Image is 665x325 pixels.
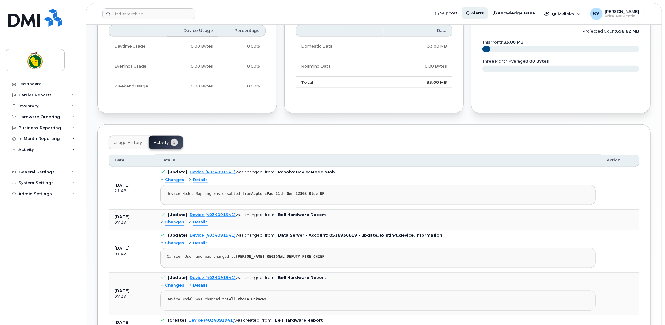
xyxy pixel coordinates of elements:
b: ResolveDeviceModelsJob [278,170,335,174]
th: Percentage [218,25,266,36]
td: 33.00 MB [384,37,452,56]
th: Action [601,155,639,167]
td: 0.00% [218,37,266,56]
div: was changed [190,233,262,238]
a: Device (4034091941) [190,212,236,217]
span: Details [193,240,208,246]
div: was changed [190,170,262,174]
b: [Update] [168,212,187,217]
a: Alerts [462,7,488,19]
td: Domestic Data [296,37,384,56]
td: Evenings Usage [109,56,167,76]
span: Details [193,219,208,225]
td: 0.00 Bytes [167,76,219,96]
span: Changes [165,283,184,288]
a: Device (4034091941) [190,233,236,238]
b: [DATE] [114,288,130,293]
strong: [PERSON_NAME] REGIONAL DEPUTY FIRE CHIEF [236,254,325,259]
span: Changes [165,177,184,183]
div: was changed [190,275,262,280]
span: from: [262,318,272,323]
span: Usage History [114,140,142,145]
div: Device Model Mapping was disabled from [167,192,589,196]
b: [Update] [168,275,187,280]
b: [Update] [168,170,187,174]
b: [DATE] [114,215,130,219]
b: [DATE] [114,246,130,250]
div: Carrier Username was changed to [167,254,589,259]
span: Changes [165,240,184,246]
span: Wireless Admin [605,14,639,19]
span: SY [593,10,600,17]
div: Quicklinks [540,8,585,20]
div: Susan Yokoyama [586,8,650,20]
text: three month average [482,59,549,64]
div: 21:48 [114,188,149,194]
b: [Create] [168,318,186,323]
text: this month [482,40,524,44]
span: from: [265,170,275,174]
a: Knowledge Base [488,7,539,19]
td: 0.00 Bytes [167,37,219,56]
input: Find something... [102,8,195,19]
span: Date [115,157,124,163]
div: was changed [190,212,262,217]
a: Device (4034091941) [190,275,236,280]
div: Device Model was changed to [167,297,589,302]
strong: Cell Phone Unknown [227,297,267,301]
th: Data [384,25,452,36]
tspan: 0.00 Bytes [525,59,549,64]
span: Alerts [471,10,484,16]
a: Device (4034091941) [188,318,234,323]
span: Changes [165,219,184,225]
tr: Weekdays from 6:00pm to 8:00am [109,56,266,76]
span: from: [265,212,275,217]
span: from: [265,233,275,238]
b: Bell Hardware Report [278,275,326,280]
b: [DATE] [114,183,130,188]
span: Details [160,157,175,163]
a: Device (4034091941) [190,170,236,174]
span: Quicklinks [552,11,574,16]
b: [DATE] [114,320,130,325]
td: Daytime Usage [109,37,167,56]
td: 0.00 Bytes [167,56,219,76]
a: Support [431,7,462,19]
td: 0.00% [218,56,266,76]
text: projected count [583,29,639,33]
tspan: 33.00 MB [503,40,524,44]
span: Knowledge Base [498,10,535,16]
td: Total [296,76,384,88]
tr: Friday from 6:00pm to Monday 8:00am [109,76,266,96]
div: was created [188,318,259,323]
div: 07:39 [114,220,149,225]
th: Device Usage [167,25,219,36]
span: from: [265,275,275,280]
b: Data Server - Account: 0518936619 - update_existing_device_information [278,233,442,238]
tspan: 698.82 MB [616,29,639,33]
b: [Update] [168,233,187,238]
td: 0.00 Bytes [384,56,452,76]
td: 0.00% [218,76,266,96]
div: 01:42 [114,251,149,257]
td: Roaming Data [296,56,384,76]
b: Bell Hardware Report [278,212,326,217]
span: Details [193,283,208,288]
span: [PERSON_NAME] [605,9,639,14]
span: Details [193,177,208,183]
div: 07:39 [114,294,149,299]
td: Weekend Usage [109,76,167,96]
strong: Apple iPad 11th Gen 128GB Blue NR [251,192,325,196]
td: 33.00 MB [384,76,452,88]
span: Support [440,10,457,16]
b: Bell Hardware Report [275,318,323,323]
